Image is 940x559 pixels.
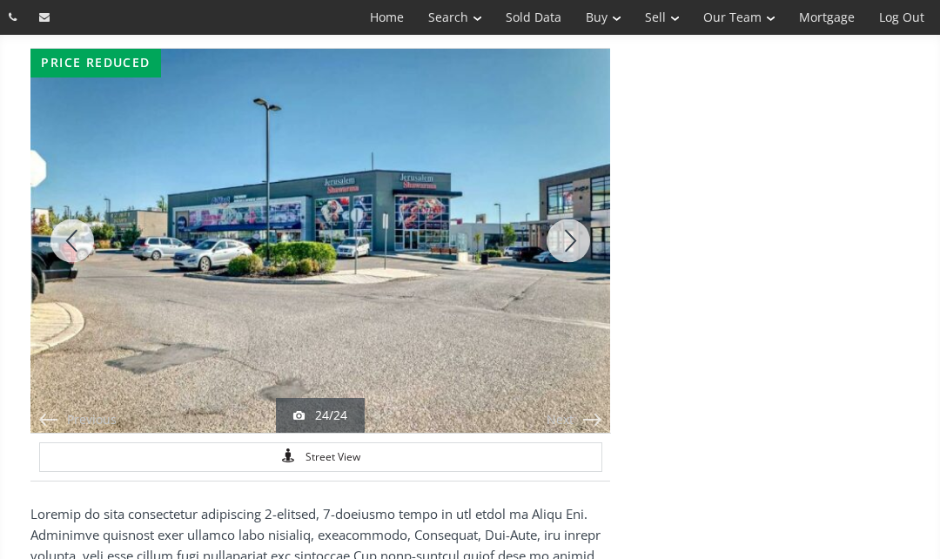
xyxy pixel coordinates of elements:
div: 60 Royal Oak Plaza NW #128 Calgary, AB T3G0A7 - Photo 24 of 24 [30,49,610,433]
div: 24/24 [293,407,347,424]
div: price reduced [30,49,161,77]
div: Next [518,407,601,433]
div: Previous [39,407,123,433]
span: Street View [305,448,360,466]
